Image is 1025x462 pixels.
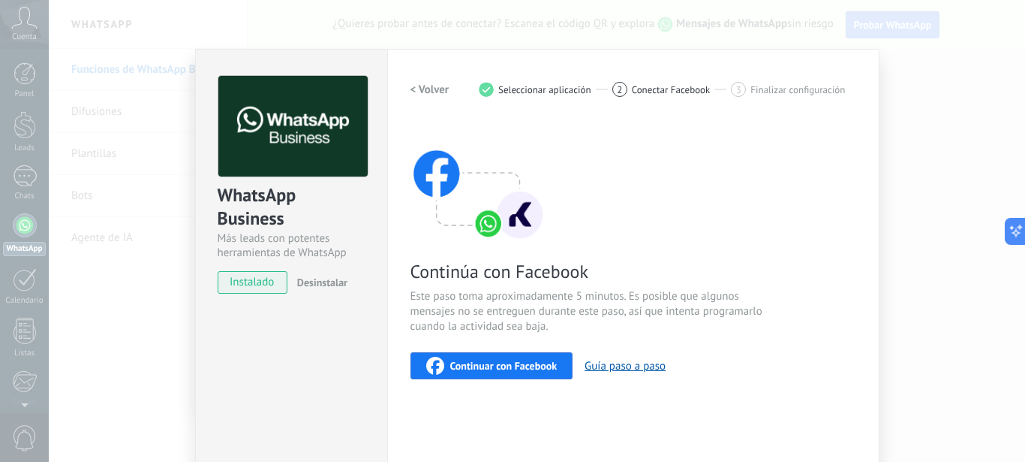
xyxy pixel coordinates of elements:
[450,361,558,371] span: Continuar con Facebook
[410,76,449,103] button: < Volver
[410,289,768,334] span: Este paso toma aproximadamente 5 minutos. Es posible que algunos mensajes no se entreguen durante...
[617,83,622,96] span: 2
[410,121,546,241] img: connect with facebook
[632,84,711,95] span: Conectar Facebook
[410,260,768,283] span: Continúa con Facebook
[498,84,591,95] span: Seleccionar aplicación
[410,352,573,379] button: Continuar con Facebook
[218,231,365,260] div: Más leads con potentes herramientas de WhatsApp
[218,271,287,294] span: instalado
[297,276,347,289] span: Desinstalar
[291,271,347,294] button: Desinstalar
[218,183,365,231] div: WhatsApp Business
[218,76,368,177] img: logo_main.png
[750,84,845,95] span: Finalizar configuración
[585,359,666,373] button: Guía paso a paso
[736,83,741,96] span: 3
[410,83,449,97] h2: < Volver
